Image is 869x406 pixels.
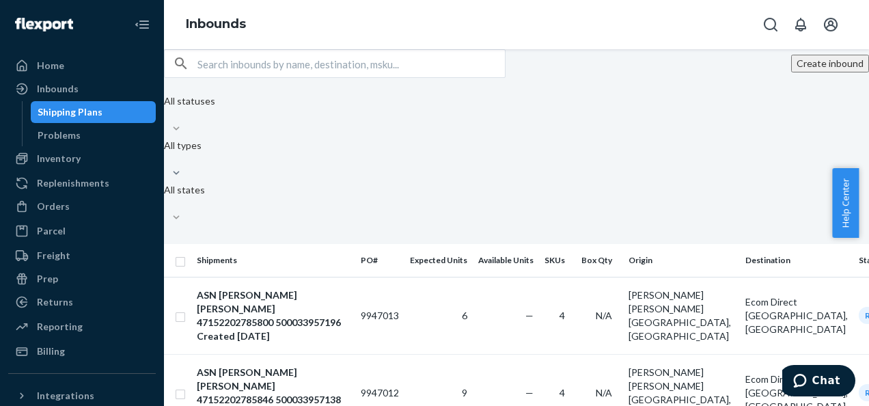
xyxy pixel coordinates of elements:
[596,310,612,321] span: N/A
[31,101,156,123] a: Shipping Plans
[15,18,73,31] img: Flexport logo
[757,11,784,38] button: Open Search Box
[37,176,109,190] div: Replenishments
[37,249,70,262] div: Freight
[197,50,505,77] input: Search inbounds by name, destination, msku...
[175,5,257,44] ol: breadcrumbs
[37,200,70,213] div: Orders
[596,387,612,398] span: N/A
[37,152,81,165] div: Inventory
[8,220,156,242] a: Parcel
[191,244,355,277] th: Shipments
[8,340,156,362] a: Billing
[8,291,156,313] a: Returns
[8,172,156,194] a: Replenishments
[8,78,156,100] a: Inbounds
[38,128,81,142] div: Problems
[525,310,534,321] span: —
[128,11,156,38] button: Close Navigation
[462,310,467,321] span: 6
[37,59,64,72] div: Home
[745,310,848,335] span: [GEOGRAPHIC_DATA], [GEOGRAPHIC_DATA]
[38,105,102,119] div: Shipping Plans
[8,195,156,217] a: Orders
[560,387,565,398] span: 4
[355,244,404,277] th: PO#
[355,277,404,354] td: 9947013
[8,55,156,77] a: Home
[197,288,350,329] div: ASN [PERSON_NAME] [PERSON_NAME] 47152202785800 500033957196
[37,295,73,309] div: Returns
[37,82,79,96] div: Inbounds
[525,387,534,398] span: —
[473,244,539,277] th: Available Units
[37,389,94,403] div: Integrations
[629,366,734,393] div: [PERSON_NAME] [PERSON_NAME]
[576,244,623,277] th: Box Qty
[164,152,165,166] input: All types
[745,373,848,386] div: Ecom Direct
[623,244,740,277] th: Origin
[629,288,734,316] div: [PERSON_NAME] [PERSON_NAME]
[8,245,156,267] a: Freight
[164,197,165,211] input: All states
[462,387,467,398] span: 9
[164,108,165,122] input: All statuses
[197,329,350,343] div: Created [DATE]
[37,320,83,334] div: Reporting
[787,11,814,38] button: Open notifications
[8,268,156,290] a: Prep
[629,316,731,342] span: [GEOGRAPHIC_DATA], [GEOGRAPHIC_DATA]
[186,16,246,31] a: Inbounds
[164,183,205,197] div: All states
[8,316,156,338] a: Reporting
[832,168,859,238] button: Help Center
[782,365,855,399] iframe: Opens a widget where you can chat to one of our agents
[791,55,869,72] button: Create inbound
[164,139,202,152] div: All types
[8,148,156,170] a: Inventory
[539,244,576,277] th: SKUs
[745,295,848,309] div: Ecom Direct
[164,94,215,108] div: All statuses
[37,272,58,286] div: Prep
[37,344,65,358] div: Billing
[560,310,565,321] span: 4
[31,124,156,146] a: Problems
[37,224,66,238] div: Parcel
[404,244,473,277] th: Expected Units
[817,11,844,38] button: Open account menu
[740,244,853,277] th: Destination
